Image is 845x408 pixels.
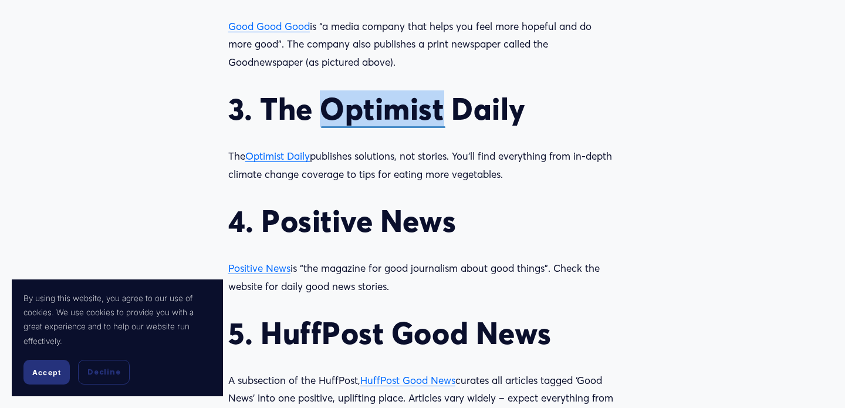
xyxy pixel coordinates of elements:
a: Optimist Daily [245,150,310,162]
span: Decline [87,367,120,377]
h2: 4. Positive News [228,203,617,240]
h2: 3. The Optimist Daily [228,91,617,127]
span: Accept [32,368,61,377]
a: Positive News [228,262,290,274]
button: Decline [78,360,130,385]
p: is “a media company that helps you feel more hopeful and do more good”. The company also publishe... [228,18,617,72]
section: Cookie banner [12,279,223,397]
button: Accept [23,360,70,385]
a: HuffPost Good News [360,374,455,386]
p: is “the magazine for good journalism about good things”. Check the website for daily good news st... [228,259,617,295]
h2: 5. HuffPost Good News [228,315,617,352]
p: The publishes solutions, not stories. You’ll find everything from in-depth climate change coverag... [228,147,617,183]
a: Good Good Good [228,20,310,32]
p: By using this website, you agree to our use of cookies. We use cookies to provide you with a grea... [23,291,211,349]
